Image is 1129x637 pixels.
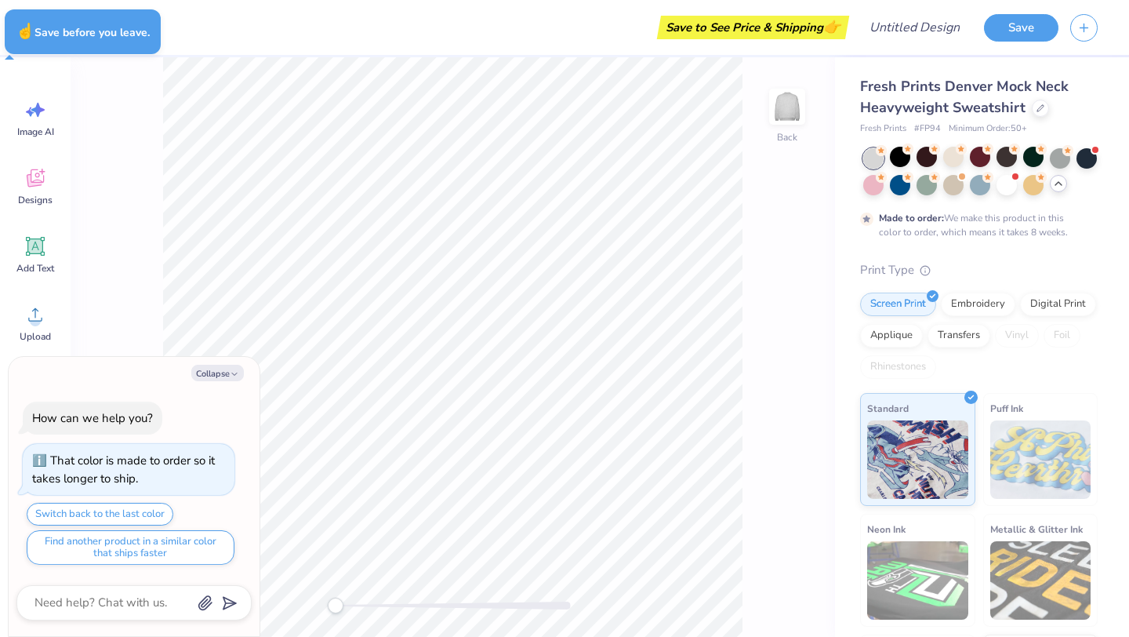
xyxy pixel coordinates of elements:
[867,400,909,417] span: Standard
[32,410,153,426] div: How can we help you?
[879,211,1072,239] div: We make this product in this color to order, which means it takes 8 weeks.
[990,400,1023,417] span: Puff Ink
[867,420,968,499] img: Standard
[16,262,54,275] span: Add Text
[661,16,845,39] div: Save to See Price & Shipping
[860,261,1098,279] div: Print Type
[771,91,803,122] img: Back
[823,17,840,36] span: 👉
[990,521,1083,537] span: Metallic & Glitter Ink
[18,194,53,206] span: Designs
[860,355,936,379] div: Rhinestones
[1044,324,1080,348] div: Foil
[995,324,1039,348] div: Vinyl
[984,14,1058,42] button: Save
[867,521,906,537] span: Neon Ink
[914,122,941,136] span: # FP94
[857,12,972,43] input: Untitled Design
[20,330,51,343] span: Upload
[860,293,936,316] div: Screen Print
[27,503,173,526] button: Switch back to the last color
[941,293,1015,316] div: Embroidery
[27,530,234,565] button: Find another product in a similar color that ships faster
[990,541,1091,620] img: Metallic & Glitter Ink
[32,453,215,486] div: That color is made to order so it takes longer to ship.
[860,77,1069,117] span: Fresh Prints Denver Mock Neck Heavyweight Sweatshirt
[1020,293,1096,316] div: Digital Print
[949,122,1027,136] span: Minimum Order: 50 +
[860,122,906,136] span: Fresh Prints
[328,598,343,613] div: Accessibility label
[191,365,244,381] button: Collapse
[777,130,797,144] div: Back
[928,324,990,348] div: Transfers
[17,126,54,138] span: Image AI
[990,420,1091,499] img: Puff Ink
[879,212,944,224] strong: Made to order:
[860,324,923,348] div: Applique
[867,541,968,620] img: Neon Ink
